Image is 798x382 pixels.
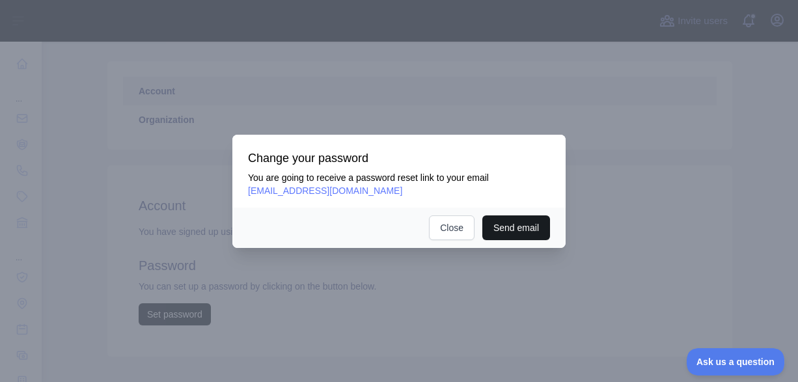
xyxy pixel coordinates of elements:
[482,215,550,240] button: Send email
[248,150,550,166] h3: Change your password
[687,348,785,375] iframe: Toggle Customer Support
[248,171,550,197] p: You are going to receive a password reset link to your email
[429,215,475,240] button: Close
[248,185,402,196] span: [EMAIL_ADDRESS][DOMAIN_NAME]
